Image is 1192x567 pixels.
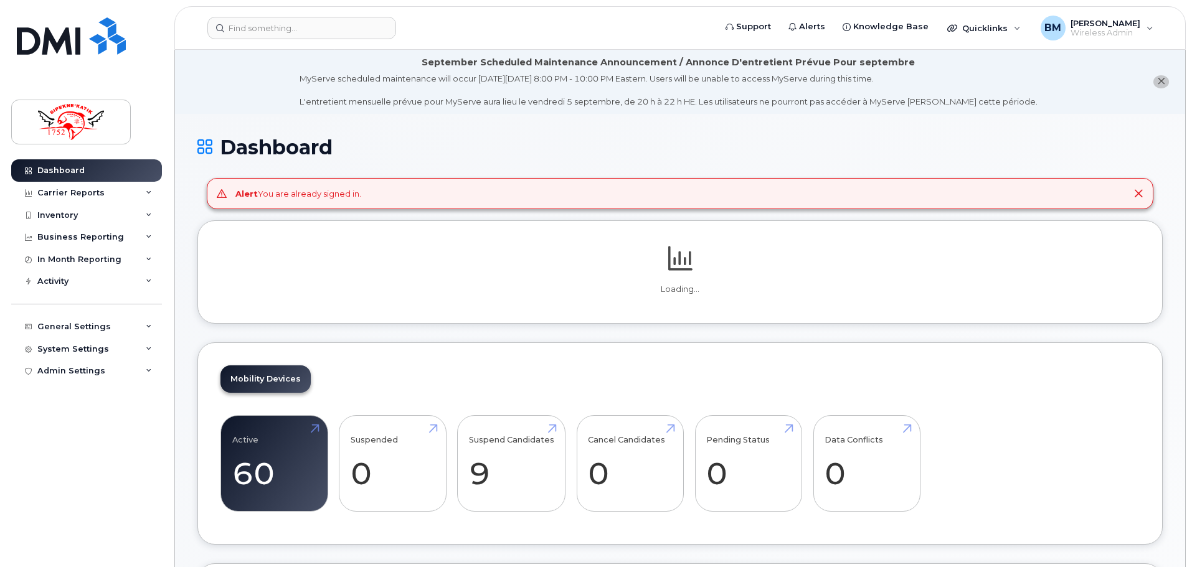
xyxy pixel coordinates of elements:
button: close notification [1153,75,1169,88]
h1: Dashboard [197,136,1163,158]
a: Suspended 0 [351,423,435,505]
a: Mobility Devices [220,365,311,393]
div: MyServe scheduled maintenance will occur [DATE][DATE] 8:00 PM - 10:00 PM Eastern. Users will be u... [300,73,1038,108]
a: Cancel Candidates 0 [588,423,672,505]
a: Pending Status 0 [706,423,790,505]
a: Active 60 [232,423,316,505]
strong: Alert [235,189,258,199]
div: September Scheduled Maintenance Announcement / Annonce D'entretient Prévue Pour septembre [422,56,915,69]
p: Loading... [220,284,1140,295]
div: You are already signed in. [235,188,361,200]
a: Suspend Candidates 9 [469,423,554,505]
a: Data Conflicts 0 [825,423,909,505]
